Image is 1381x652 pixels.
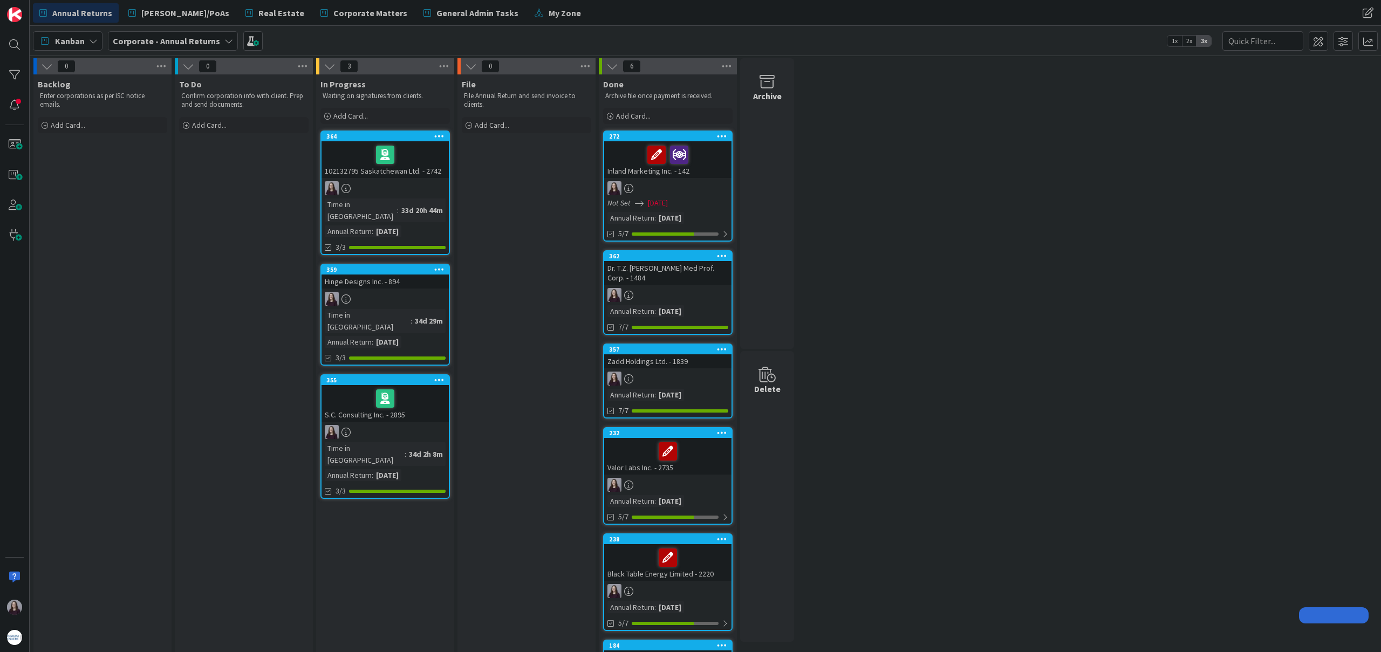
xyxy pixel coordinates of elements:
[1197,36,1211,46] span: 3x
[605,92,730,100] p: Archive file once payment is received.
[7,600,22,615] img: BC
[52,6,112,19] span: Annual Returns
[322,265,449,274] div: 359
[113,36,220,46] b: Corporate - Annual Returns
[40,92,165,109] p: Enter corporations as per ISC notice emails.
[603,131,733,242] a: 272Inland Marketing Inc. - 142BCNot Set[DATE]Annual Return:[DATE]5/7
[336,352,346,363] span: 3/3
[322,274,449,289] div: Hinge Designs Inc. - 894
[1222,31,1303,51] input: Quick Filter...
[609,536,731,543] div: 238
[604,544,731,581] div: Black Table Energy Limited - 2220
[609,642,731,649] div: 184
[607,288,621,302] img: BC
[322,132,449,141] div: 364
[604,345,731,354] div: 357
[325,336,372,348] div: Annual Return
[603,533,733,631] a: 238Black Table Energy Limited - 2220BCAnnual Return:[DATE]5/7
[326,133,449,140] div: 364
[604,354,731,368] div: Zadd Holdings Ltd. - 1839
[33,3,119,23] a: Annual Returns
[604,132,731,141] div: 272
[322,292,449,306] div: BC
[604,584,731,598] div: BC
[604,132,731,178] div: 272Inland Marketing Inc. - 142
[314,3,414,23] a: Corporate Matters
[607,372,621,386] img: BC
[623,60,641,73] span: 6
[648,197,668,209] span: [DATE]
[322,141,449,178] div: 102132795 Saskatchewan Ltd. - 2742
[320,374,450,499] a: 355S.C. Consulting Inc. - 2895BCTime in [GEOGRAPHIC_DATA]:34d 2h 8mAnnual Return:[DATE]3/3
[604,641,731,650] div: 184
[616,111,651,121] span: Add Card...
[373,469,401,481] div: [DATE]
[336,242,346,253] span: 3/3
[7,7,22,22] img: Visit kanbanzone.com
[618,511,628,523] span: 5/7
[754,382,781,395] div: Delete
[654,212,656,224] span: :
[372,336,373,348] span: :
[325,442,405,466] div: Time in [GEOGRAPHIC_DATA]
[604,261,731,285] div: Dr. T.Z. [PERSON_NAME] Med Prof. Corp. - 1484
[607,305,654,317] div: Annual Return
[604,288,731,302] div: BC
[181,92,306,109] p: Confirm corporation info with client. Prep and send documents.
[192,120,227,130] span: Add Card...
[1182,36,1197,46] span: 2x
[322,375,449,422] div: 355S.C. Consulting Inc. - 2895
[7,630,22,645] img: avatar
[604,141,731,178] div: Inland Marketing Inc. - 142
[340,60,358,73] span: 3
[607,495,654,507] div: Annual Return
[325,425,339,439] img: BC
[609,429,731,437] div: 232
[258,6,304,19] span: Real Estate
[753,90,782,102] div: Archive
[51,120,85,130] span: Add Card...
[372,225,373,237] span: :
[607,584,621,598] img: BC
[325,198,397,222] div: Time in [GEOGRAPHIC_DATA]
[411,315,412,327] span: :
[320,264,450,366] a: 359Hinge Designs Inc. - 894BCTime in [GEOGRAPHIC_DATA]:34d 29mAnnual Return:[DATE]3/3
[656,601,684,613] div: [DATE]
[464,92,589,109] p: File Annual Return and send invoice to clients.
[654,495,656,507] span: :
[604,428,731,438] div: 232
[607,389,654,401] div: Annual Return
[654,601,656,613] span: :
[604,534,731,544] div: 238
[373,336,401,348] div: [DATE]
[604,478,731,492] div: BC
[475,120,509,130] span: Add Card...
[607,198,631,208] i: Not Set
[373,225,401,237] div: [DATE]
[604,438,731,475] div: Valor Labs Inc. - 2735
[199,60,217,73] span: 0
[604,345,731,368] div: 357Zadd Holdings Ltd. - 1839
[325,225,372,237] div: Annual Return
[1167,36,1182,46] span: 1x
[656,305,684,317] div: [DATE]
[336,485,346,497] span: 3/3
[609,133,731,140] div: 272
[603,344,733,418] a: 357Zadd Holdings Ltd. - 1839BCAnnual Return:[DATE]7/7
[528,3,587,23] a: My Zone
[607,212,654,224] div: Annual Return
[333,6,407,19] span: Corporate Matters
[320,79,366,90] span: In Progress
[604,372,731,386] div: BC
[38,79,71,90] span: Backlog
[55,35,85,47] span: Kanban
[436,6,518,19] span: General Admin Tasks
[481,60,500,73] span: 0
[604,534,731,581] div: 238Black Table Energy Limited - 2220
[405,448,406,460] span: :
[333,111,368,121] span: Add Card...
[122,3,236,23] a: [PERSON_NAME]/PoAs
[406,448,446,460] div: 34d 2h 8m
[604,251,731,285] div: 362Dr. T.Z. [PERSON_NAME] Med Prof. Corp. - 1484
[141,6,229,19] span: [PERSON_NAME]/PoAs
